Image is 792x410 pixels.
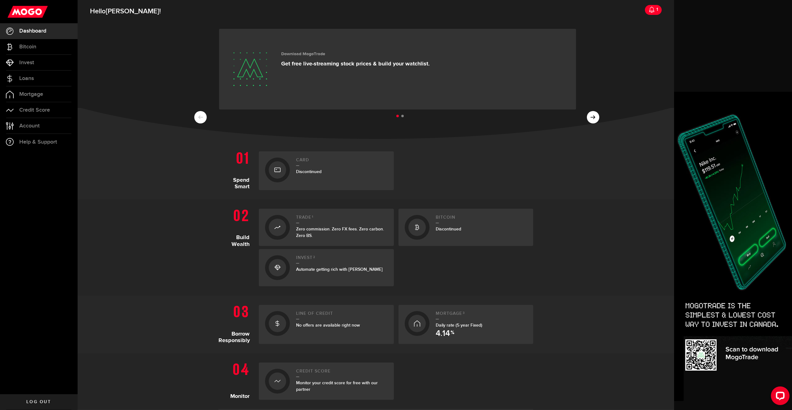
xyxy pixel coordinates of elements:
h2: Bitcoin [436,215,527,223]
a: Line of creditNo offers are available right now [259,305,394,344]
iframe: LiveChat chat widget [766,384,792,410]
h1: Borrow Responsibly [218,302,254,344]
a: Download MogoTrade Get free live-streaming stock prices & build your watchlist. [219,29,576,109]
h2: Trade [296,215,388,223]
a: Invest2Automate getting rich with [PERSON_NAME] [259,249,394,286]
span: Credit Score [19,107,50,113]
span: Automate getting rich with [PERSON_NAME] [296,267,383,272]
span: Dashboard [19,28,46,34]
p: Get free live-streaming stock prices & build your watchlist. [281,60,430,67]
a: 1 [645,5,662,15]
h3: Download MogoTrade [281,51,430,57]
sup: 3 [463,311,465,315]
h2: Line of credit [296,311,388,319]
h1: Monitor [218,359,254,400]
span: Monitor your credit score for free with our partner [296,380,378,392]
span: Bitcoin [19,44,36,50]
h2: Invest [296,255,388,264]
span: Account [19,123,40,129]
sup: 2 [313,255,315,259]
h2: Mortgage [436,311,527,319]
span: Log out [26,400,51,404]
h2: Credit Score [296,369,388,377]
span: [PERSON_NAME] [106,7,159,16]
a: Mortgage3Daily rate (5 year Fixed) 4.14 % [398,305,533,344]
a: BitcoinDiscontinued [398,209,533,246]
span: Daily rate (5 year Fixed) [436,323,482,328]
span: Hello ! [90,5,161,18]
span: Discontinued [436,226,461,232]
img: Side-banner-trade-up-1126-380x1026 [674,92,792,410]
sup: 1 [312,215,313,219]
span: 4.14 [436,330,450,338]
span: Zero commission. Zero FX fees. Zero carbon. Zero BS. [296,226,384,238]
div: 1 [655,3,658,16]
h1: Spend Smart [218,148,254,190]
span: % [451,330,454,338]
span: Invest [19,60,34,65]
span: Mortgage [19,91,43,97]
h2: Card [296,158,388,166]
a: CardDiscontinued [259,151,394,190]
span: No offers are available right now [296,323,360,328]
h1: Build Wealth [218,206,254,286]
a: Credit ScoreMonitor your credit score for free with our partner [259,363,394,400]
span: Discontinued [296,169,322,174]
a: Trade1Zero commission. Zero FX fees. Zero carbon. Zero BS. [259,209,394,246]
span: Help & Support [19,139,57,145]
span: Loans [19,76,34,81]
